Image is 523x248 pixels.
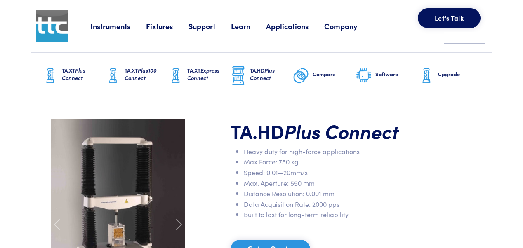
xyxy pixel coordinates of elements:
a: Fixtures [146,21,188,31]
li: Data Acquisition Rate: 2000 pps [244,199,436,210]
img: ta-xt-graphic.png [167,66,184,86]
a: Upgrade [418,53,481,99]
li: Max. Aperture: 550 mm [244,178,436,189]
li: Heavy duty for high-force applications [244,146,436,157]
button: Let's Talk [418,8,481,28]
span: Plus Connect [284,117,399,144]
img: ttc_logo_1x1_v1.0.png [36,10,68,42]
h1: TA.HD [231,119,436,143]
a: TA.XTPlus100 Connect [105,53,167,99]
img: ta-xt-graphic.png [42,66,59,86]
img: ta-hd-graphic.png [230,65,247,87]
span: Plus Connect [250,66,275,82]
img: software-graphic.png [356,67,372,84]
a: Applications [266,21,324,31]
h6: TA.HD [250,67,293,82]
a: Learn [231,21,266,31]
a: Software [356,53,418,99]
span: Plus Connect [62,66,85,82]
li: Speed: 0.01—20mm/s [244,167,436,178]
span: Plus100 Connect [125,66,157,82]
li: Distance Resolution: 0.001 mm [244,188,436,199]
span: Express Connect [187,66,219,82]
h6: TA.XT [62,67,105,82]
img: compare-graphic.png [293,66,309,86]
a: Compare [293,53,356,99]
a: TA.XTPlus Connect [42,53,105,99]
li: Built to last for long-term reliability [244,209,436,220]
a: TA.XTExpress Connect [167,53,230,99]
h6: Software [375,70,418,78]
h6: Compare [313,70,356,78]
h6: TA.XT [187,67,230,82]
a: Instruments [90,21,146,31]
h6: Upgrade [438,70,481,78]
h6: TA.XT [125,67,167,82]
a: TA.HDPlus Connect [230,53,293,99]
a: Company [324,21,373,31]
img: ta-xt-graphic.png [418,66,435,86]
a: Support [188,21,231,31]
li: Max Force: 750 kg [244,157,436,167]
img: ta-xt-graphic.png [105,66,121,86]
